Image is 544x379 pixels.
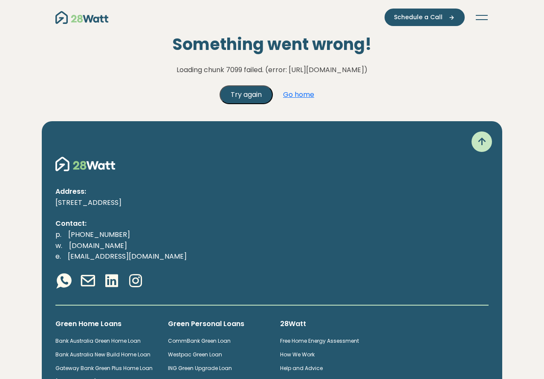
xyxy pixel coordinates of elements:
[61,251,194,261] a: [EMAIL_ADDRESS][DOMAIN_NAME]
[55,218,489,229] p: Contact:
[168,351,222,358] a: Westpac Green Loan
[62,241,134,251] a: [DOMAIN_NAME]
[385,9,465,26] button: Schedule a Call
[55,319,154,329] h6: Green Home Loans
[280,351,315,358] a: How We Work
[55,251,61,261] span: e.
[79,272,96,291] a: Email
[475,13,489,22] button: Toggle navigation
[168,364,232,372] a: ING Green Upgrade Loan
[103,272,120,291] a: Linkedin
[273,86,324,103] a: Go home
[55,364,153,372] a: Gateway Bank Green Plus Home Loan
[168,337,231,344] a: CommBank Green Loan
[55,272,72,291] a: Whatsapp
[127,272,144,291] a: Instagram
[55,241,62,251] span: w.
[280,337,359,344] a: Free Home Energy Assessment
[55,9,489,26] nav: Main navigation
[55,230,61,239] span: p.
[220,85,273,104] button: Try again
[55,11,108,24] img: 28Watt
[55,351,150,358] a: Bank Australia New Build Home Loan
[61,230,137,239] a: [PHONE_NUMBER]
[55,155,115,172] img: 28Watt
[280,319,379,329] h6: 28Watt
[55,186,489,197] p: Address:
[168,319,267,329] h6: Green Personal Loans
[394,13,443,22] span: Schedule a Call
[55,197,489,208] p: [STREET_ADDRESS]
[280,364,323,372] a: Help and Advice
[55,337,141,344] a: Bank Australia Green Home Loan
